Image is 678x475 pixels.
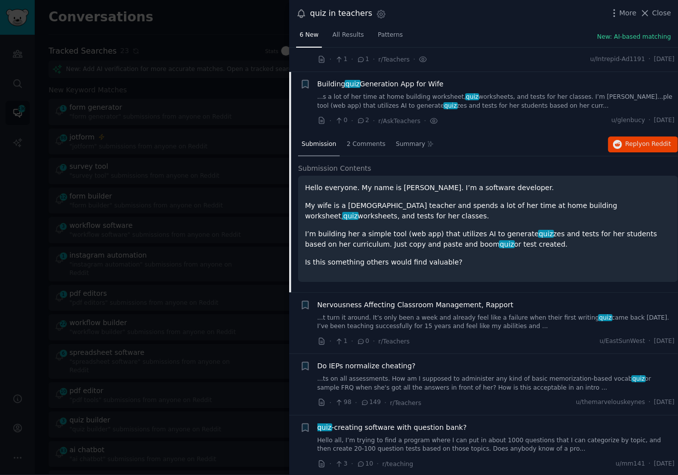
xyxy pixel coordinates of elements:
[357,116,369,125] span: 2
[317,361,416,371] a: Do IEPs normalize cheating?
[465,93,480,100] span: quiz
[357,460,373,469] span: 10
[384,398,386,408] span: ·
[317,375,675,392] a: ...ts on all assessments. How am I supposed to administer any kind of basic memorization-based vo...
[616,460,645,469] span: u/mm141
[654,116,675,125] span: [DATE]
[382,461,413,468] span: r/teaching
[310,7,372,20] div: quiz in teachers
[329,27,367,48] a: All Results
[329,398,331,408] span: ·
[640,8,671,18] button: Close
[335,460,347,469] span: 3
[317,422,467,433] span: -creating software with question bank?
[345,80,361,88] span: quiz
[413,54,415,65] span: ·
[335,55,347,64] span: 1
[396,140,425,149] span: Summary
[329,54,331,65] span: ·
[378,56,410,63] span: r/Teachers
[361,398,381,407] span: 149
[335,398,351,407] span: 98
[600,337,645,346] span: u/EastSunWest
[609,8,637,18] button: More
[649,460,651,469] span: ·
[390,400,421,407] span: r/Teachers
[642,140,671,147] span: on Reddit
[296,27,322,48] a: 6 New
[305,257,671,268] p: Is this something others would find valuable?
[329,116,331,126] span: ·
[374,27,406,48] a: Patterns
[597,33,671,42] button: New: AI-based matching
[351,459,353,469] span: ·
[317,422,467,433] a: quiz-creating software with question bank?
[649,337,651,346] span: ·
[652,8,671,18] span: Close
[373,336,375,346] span: ·
[317,314,675,331] a: ...t turn it around. It’s only been a week and already feel like a failure when their first writi...
[347,140,385,149] span: 2 Comments
[329,459,331,469] span: ·
[342,212,359,220] span: quiz
[329,336,331,346] span: ·
[576,398,645,407] span: u/themarvelouskeynes
[378,118,421,125] span: r/AskTeachers
[625,140,671,149] span: Reply
[631,375,646,382] span: quiz
[376,459,378,469] span: ·
[351,336,353,346] span: ·
[654,460,675,469] span: [DATE]
[305,201,671,221] p: My wife is a [DEMOGRAPHIC_DATA] teacher and spends a lot of her time at home building worksheet, ...
[598,314,613,321] span: quiz
[351,54,353,65] span: ·
[316,423,333,431] span: quiz
[317,79,444,89] a: BuildingquizGeneration App for Wife
[649,116,651,125] span: ·
[378,338,410,345] span: r/Teachers
[302,140,336,149] span: Submission
[305,229,671,250] p: I’m building her a simple tool (web app) that utilizes AI to generate zes and tests for her stude...
[443,102,458,109] span: quiz
[373,116,375,126] span: ·
[351,116,353,126] span: ·
[373,54,375,65] span: ·
[654,337,675,346] span: [DATE]
[612,116,645,125] span: u/glenbucy
[305,183,671,193] p: Hello everyone. My name is [PERSON_NAME]. I’m a software developer.
[649,55,651,64] span: ·
[335,337,347,346] span: 1
[357,337,369,346] span: 0
[649,398,651,407] span: ·
[654,398,675,407] span: [DATE]
[332,31,364,40] span: All Results
[300,31,318,40] span: 6 New
[317,436,675,454] a: Hello all, I’m trying to find a program where I can put in about 1000 questions that I can catego...
[619,8,637,18] span: More
[317,93,675,110] a: ...s a lot of her time at home building worksheet,quizworksheets, and tests for her classes. I’m ...
[538,230,555,238] span: quiz
[608,136,678,152] button: Replyon Reddit
[355,398,357,408] span: ·
[357,55,369,64] span: 1
[378,31,403,40] span: Patterns
[424,116,426,126] span: ·
[298,163,371,174] span: Submission Contents
[499,240,515,248] span: quiz
[590,55,645,64] span: u/Intrepid-Ad1191
[335,116,347,125] span: 0
[654,55,675,64] span: [DATE]
[317,300,514,310] a: Nervousness Affecting Classroom Management, Rapport
[317,79,444,89] span: Building Generation App for Wife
